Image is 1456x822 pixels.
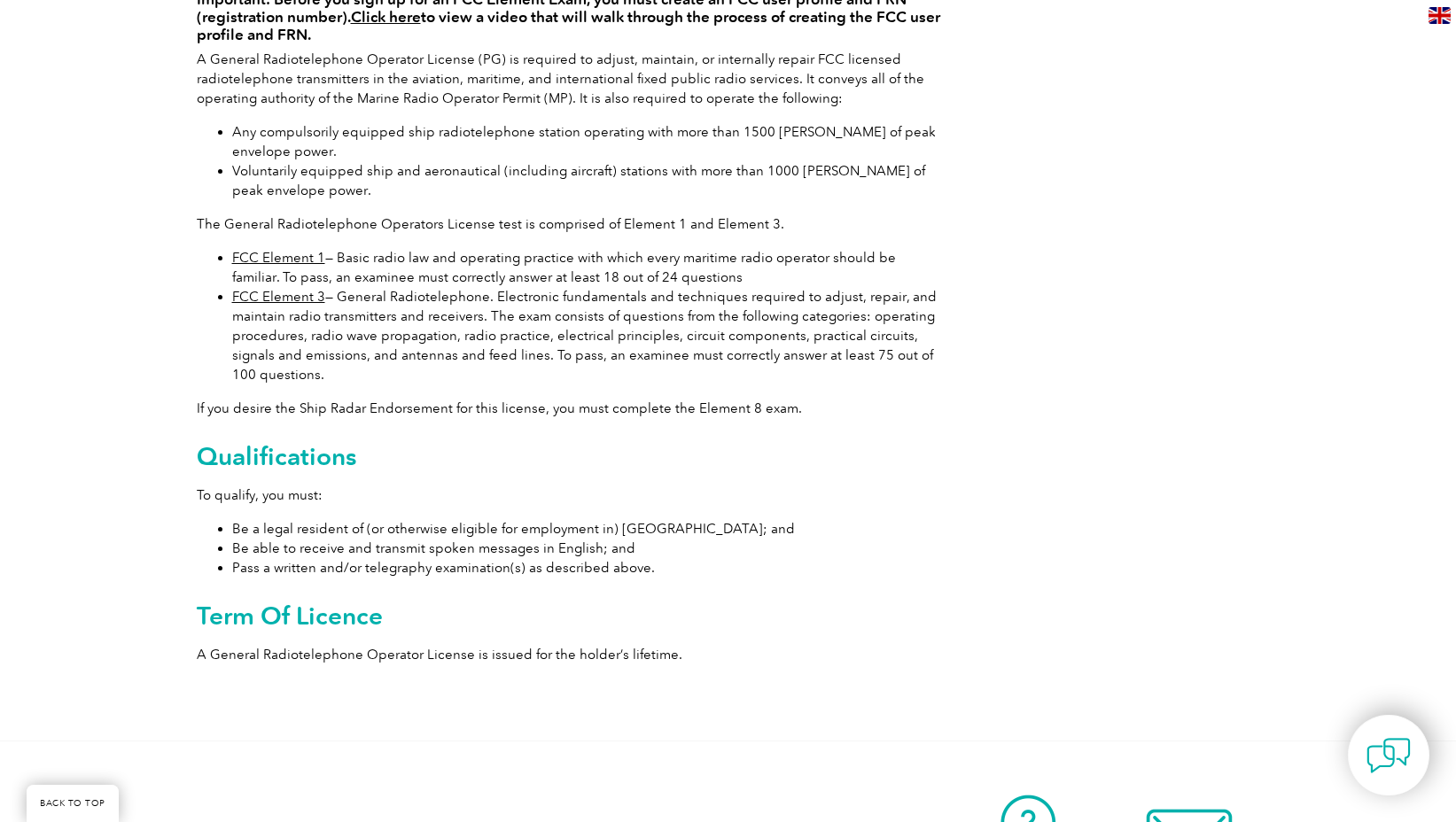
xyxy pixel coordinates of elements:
[232,519,941,539] li: Be a legal resident of (or otherwise eligible for employment in) [GEOGRAPHIC_DATA]; and
[232,122,941,161] li: Any compulsorily equipped ship radiotelephone station operating with more than 1500 [PERSON_NAME]...
[232,539,941,558] li: Be able to receive and transmit spoken messages in English; and
[1366,733,1411,778] img: contact-chat.png
[351,8,421,26] a: Click here
[232,287,941,384] li: — General Radiotelephone. Electronic fundamentals and techniques required to adjust, repair, and ...
[232,289,325,305] a: FCC Element 3
[197,442,941,470] h2: Qualifications
[197,214,941,234] p: The General Radiotelephone Operators License test is comprised of Element 1 and Element 3.
[232,161,941,200] li: Voluntarily equipped ship and aeronautical (including aircraft) stations with more than 1000 [PER...
[197,399,941,418] p: If you desire the Ship Radar Endorsement for this license, you must complete the Element 8 exam.
[232,558,941,578] li: Pass a written and/or telegraphy examination(s) as described above.
[1429,7,1451,24] img: en
[27,785,119,822] a: BACK TO TOP
[197,601,941,630] h2: Term Of Licence
[197,50,941,108] p: A General Radiotelephone Operator License (PG) is required to adjust, maintain, or internally rep...
[232,250,325,266] a: FCC Element 1
[197,645,941,664] p: A General Radiotelephone Operator License is issued for the holder’s lifetime.
[197,485,941,505] p: To qualify, you must:
[232,248,941,287] li: — Basic radio law and operating practice with which every maritime radio operator should be famil...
